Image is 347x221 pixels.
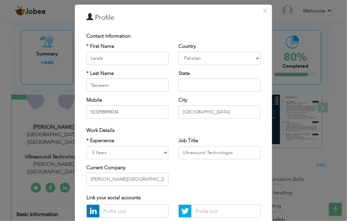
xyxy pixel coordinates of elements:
label: Job Title [178,137,198,144]
label: Mobile [86,97,102,104]
span: Link your social accounts [86,194,141,201]
label: * First Name [86,43,114,50]
label: * Experience [86,137,114,144]
span: × [263,5,268,17]
h3: Profile [86,13,261,23]
label: City [178,97,187,104]
button: Close [260,6,270,16]
label: Current Company [86,164,126,171]
input: Profile Link [191,205,261,218]
span: Work Details [86,127,114,134]
input: Profile Link [99,205,169,218]
label: State [178,70,190,77]
label: * Last Name [86,70,114,77]
label: Country [178,43,196,50]
img: linkedin [87,205,99,217]
span: Contact Information [86,33,131,39]
img: Twitter [179,205,191,217]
